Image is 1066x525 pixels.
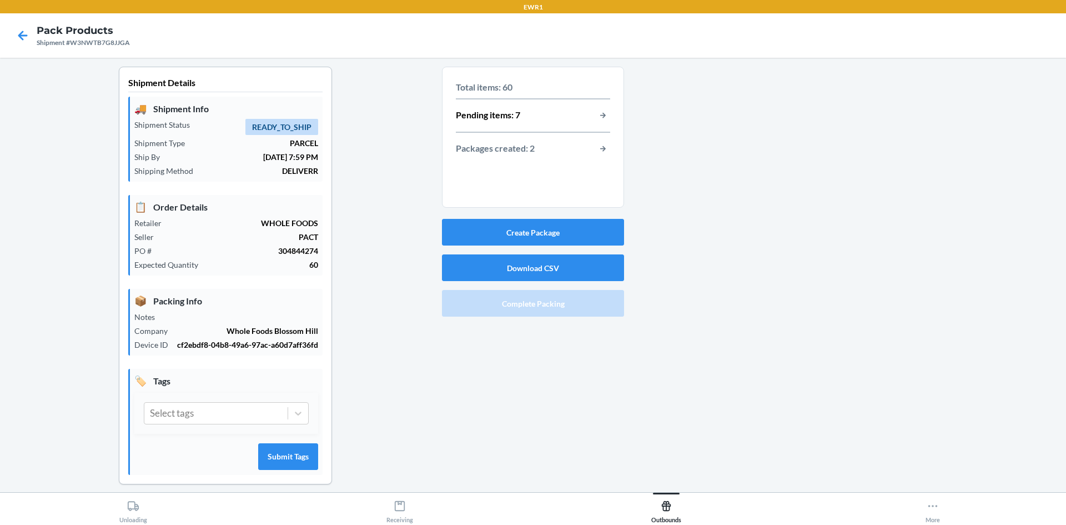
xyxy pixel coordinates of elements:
p: DELIVERR [202,165,318,177]
p: Whole Foods Blossom Hill [177,325,318,337]
button: Outbounds [533,493,799,523]
p: Shipment Info [134,101,318,116]
div: Outbounds [651,496,681,523]
p: Ship By [134,151,169,163]
h4: Pack Products [37,23,130,38]
p: cf2ebdf8-04b8-49a6-97ac-a60d7aff36fd [177,339,318,351]
button: Create Package [442,219,624,246]
p: Retailer [134,217,170,229]
p: EWR1 [524,2,543,12]
button: button-view-packages-created [596,142,610,156]
p: Order Details [134,199,318,214]
p: Packages created: 2 [456,142,535,156]
button: Submit Tags [258,443,318,470]
span: 🚚 [134,101,147,116]
p: Tags [134,373,318,388]
span: READY_TO_SHIP [245,119,318,135]
div: Select tags [150,406,194,421]
p: Total items: 60 [456,81,610,94]
button: More [799,493,1066,523]
button: Complete Packing [442,290,624,317]
div: Shipment #W3NWTB7G8JJGA [37,38,130,48]
span: 📦 [134,293,147,308]
p: Seller [134,231,163,243]
p: 60 [207,259,318,271]
p: Shipment Details [128,76,323,92]
span: 📋 [134,199,147,214]
p: PARCEL [194,137,318,149]
button: Download CSV [442,254,624,281]
p: 304844274 [160,245,318,257]
p: WHOLE FOODS [170,217,318,229]
button: Receiving [266,493,533,523]
div: More [926,496,940,523]
p: Company [134,325,177,337]
p: Shipment Status [134,119,199,131]
p: PO # [134,245,160,257]
p: Notes [134,311,164,323]
p: Packing Info [134,293,318,308]
p: Shipment Type [134,137,194,149]
p: Pending items: 7 [456,108,520,123]
p: PACT [163,231,318,243]
p: Device ID [134,339,177,351]
p: Shipping Method [134,165,202,177]
p: [DATE] 7:59 PM [169,151,318,163]
div: Unloading [119,496,147,523]
p: Expected Quantity [134,259,207,271]
div: Receiving [386,496,413,523]
button: button-view-pending-items [596,108,610,123]
span: 🏷️ [134,373,147,388]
